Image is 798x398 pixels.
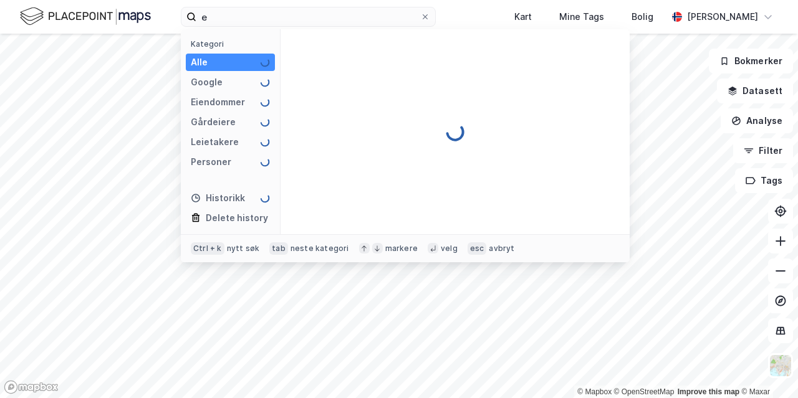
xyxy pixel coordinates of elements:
img: spinner.a6d8c91a73a9ac5275cf975e30b51cfb.svg [260,57,270,67]
button: Analyse [721,108,793,133]
div: Mine Tags [559,9,604,24]
img: spinner.a6d8c91a73a9ac5275cf975e30b51cfb.svg [260,117,270,127]
a: Mapbox [577,387,612,396]
a: OpenStreetMap [614,387,675,396]
div: Google [191,75,223,90]
button: Filter [733,138,793,163]
img: logo.f888ab2527a4732fd821a326f86c7f29.svg [20,6,151,27]
img: spinner.a6d8c91a73a9ac5275cf975e30b51cfb.svg [260,77,270,87]
div: [PERSON_NAME] [687,9,758,24]
div: markere [385,244,418,253]
div: Personer [191,154,231,169]
a: Mapbox homepage [4,380,59,394]
div: avbryt [489,244,514,253]
div: Ctrl + k [191,242,224,255]
a: Improve this map [678,387,739,396]
img: spinner.a6d8c91a73a9ac5275cf975e30b51cfb.svg [260,157,270,167]
div: Delete history [206,211,268,225]
div: Gårdeiere [191,115,236,130]
button: Bokmerker [709,49,793,73]
div: nytt søk [227,244,260,253]
button: Tags [735,168,793,193]
img: spinner.a6d8c91a73a9ac5275cf975e30b51cfb.svg [260,193,270,203]
img: spinner.a6d8c91a73a9ac5275cf975e30b51cfb.svg [260,137,270,147]
div: Eiendommer [191,95,245,110]
div: neste kategori [291,244,349,253]
iframe: Chat Widget [736,338,798,398]
div: Bolig [632,9,653,24]
div: Historikk [191,191,245,206]
div: Alle [191,55,208,70]
div: tab [269,242,288,255]
img: spinner.a6d8c91a73a9ac5275cf975e30b51cfb.svg [445,122,465,142]
div: velg [441,244,458,253]
img: spinner.a6d8c91a73a9ac5275cf975e30b51cfb.svg [260,97,270,107]
div: Leietakere [191,135,239,149]
div: Kart [514,9,532,24]
div: esc [468,242,487,255]
button: Datasett [717,78,793,103]
input: Søk på adresse, matrikkel, gårdeiere, leietakere eller personer [196,7,420,26]
div: Kategori [191,39,275,49]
